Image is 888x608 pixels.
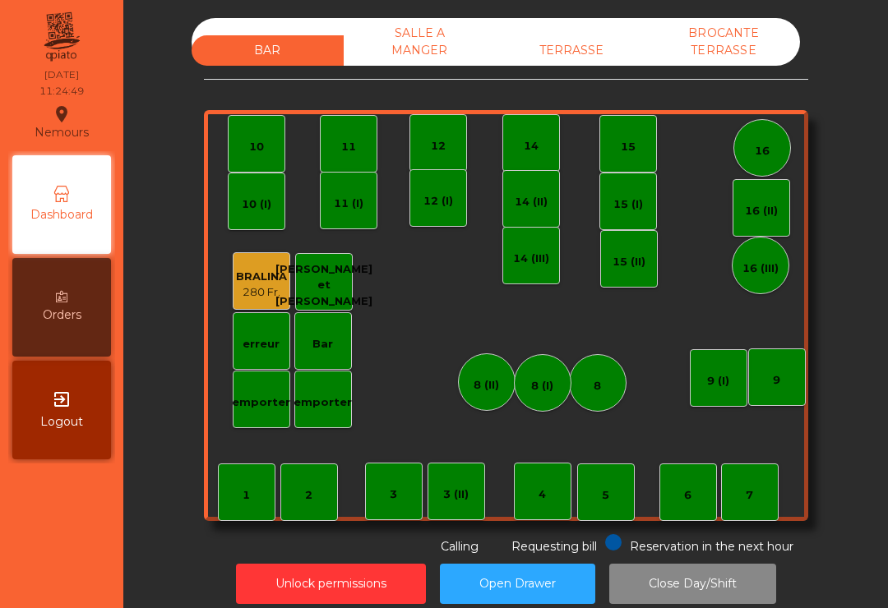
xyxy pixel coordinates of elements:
[30,206,93,223] span: Dashboard
[52,104,72,124] i: location_on
[630,539,793,554] span: Reservation in the next hour
[275,261,372,310] div: [PERSON_NAME] et [PERSON_NAME]
[602,487,609,504] div: 5
[648,18,800,66] div: BROCANTE TERRASSE
[294,394,352,411] div: emporter
[305,487,312,504] div: 2
[43,306,81,324] span: Orders
[524,138,539,154] div: 14
[440,564,595,604] button: Open Drawer
[334,196,363,212] div: 11 (I)
[232,394,290,411] div: emporter
[243,336,280,352] div: erreur
[249,139,264,155] div: 10
[423,193,453,210] div: 12 (I)
[242,196,271,213] div: 10 (I)
[44,67,79,82] div: [DATE]
[513,251,549,267] div: 14 (III)
[443,486,469,503] div: 3 (II)
[613,254,645,270] div: 15 (II)
[341,139,356,155] div: 11
[531,378,553,394] div: 8 (I)
[594,378,601,394] div: 8
[236,284,287,301] div: 280 Fr.
[390,486,397,503] div: 3
[35,102,89,143] div: Nemours
[39,84,84,99] div: 11:24:49
[539,486,546,503] div: 4
[192,35,344,66] div: BAR
[621,139,636,155] div: 15
[236,269,287,285] div: BRALINA
[52,389,72,409] i: exit_to_app
[609,564,776,604] button: Close Day/Shift
[746,487,753,504] div: 7
[344,18,496,66] div: SALLE A MANGER
[755,143,770,159] div: 16
[707,373,729,389] div: 9 (I)
[236,564,426,604] button: Unlock permissions
[613,196,643,213] div: 15 (I)
[511,539,597,554] span: Requesting bill
[745,203,778,219] div: 16 (II)
[312,336,333,352] div: Bar
[41,8,81,66] img: qpiato
[474,377,499,394] div: 8 (II)
[243,487,250,504] div: 1
[40,413,83,431] span: Logout
[496,35,648,66] div: TERRASSE
[684,487,691,504] div: 6
[441,539,479,554] span: Calling
[431,138,446,154] div: 12
[515,194,548,210] div: 14 (II)
[773,372,780,389] div: 9
[742,260,779,277] div: 16 (III)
